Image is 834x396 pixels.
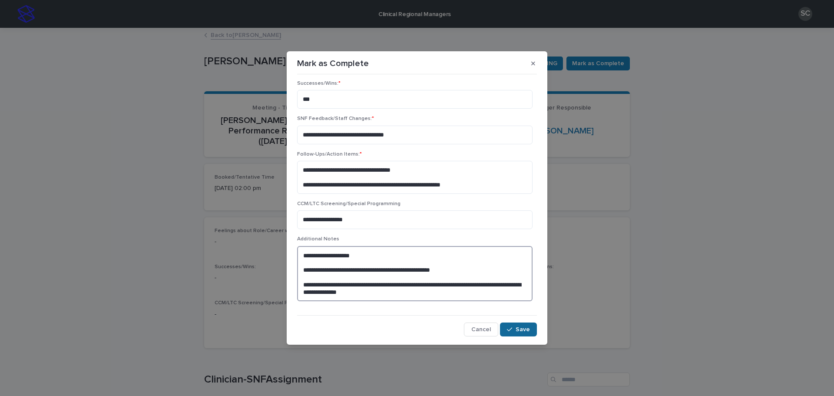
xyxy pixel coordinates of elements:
[297,81,341,86] span: Successes/Wins:
[500,323,537,336] button: Save
[297,58,369,69] p: Mark as Complete
[297,201,400,206] span: CCM/LTC Screening/Special Programming
[464,323,498,336] button: Cancel
[297,116,374,121] span: SNF Feedback/Staff Changes:
[516,326,530,333] span: Save
[471,326,491,333] span: Cancel
[297,152,362,157] span: Follow-Ups/Action Items:
[297,236,339,242] span: Additional Notes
